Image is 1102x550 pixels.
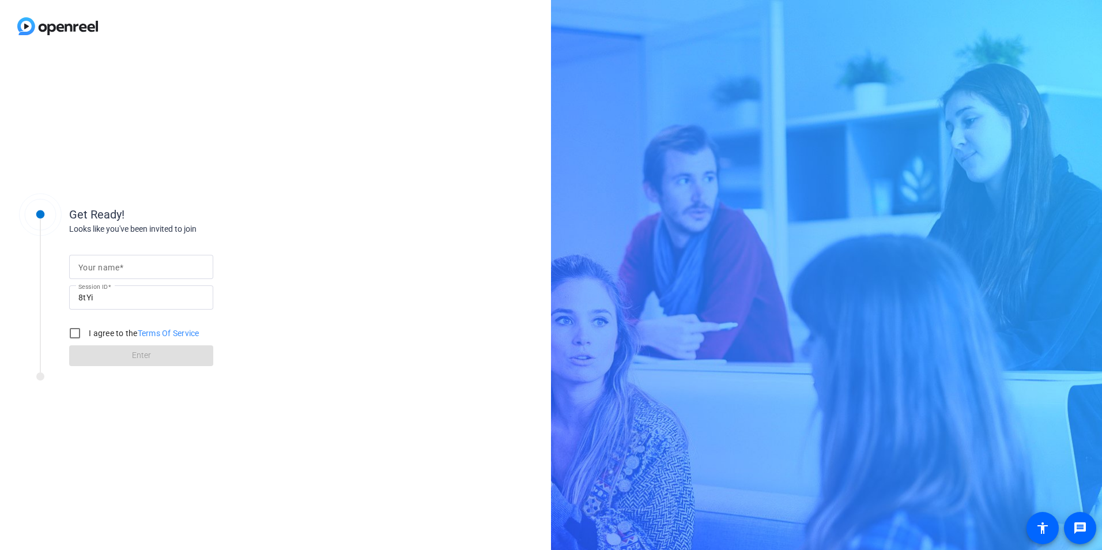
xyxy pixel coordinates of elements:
[138,329,199,338] a: Terms Of Service
[69,223,300,235] div: Looks like you've been invited to join
[69,206,300,223] div: Get Ready!
[1073,521,1087,535] mat-icon: message
[1036,521,1050,535] mat-icon: accessibility
[86,327,199,339] label: I agree to the
[78,263,119,272] mat-label: Your name
[78,283,108,290] mat-label: Session ID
